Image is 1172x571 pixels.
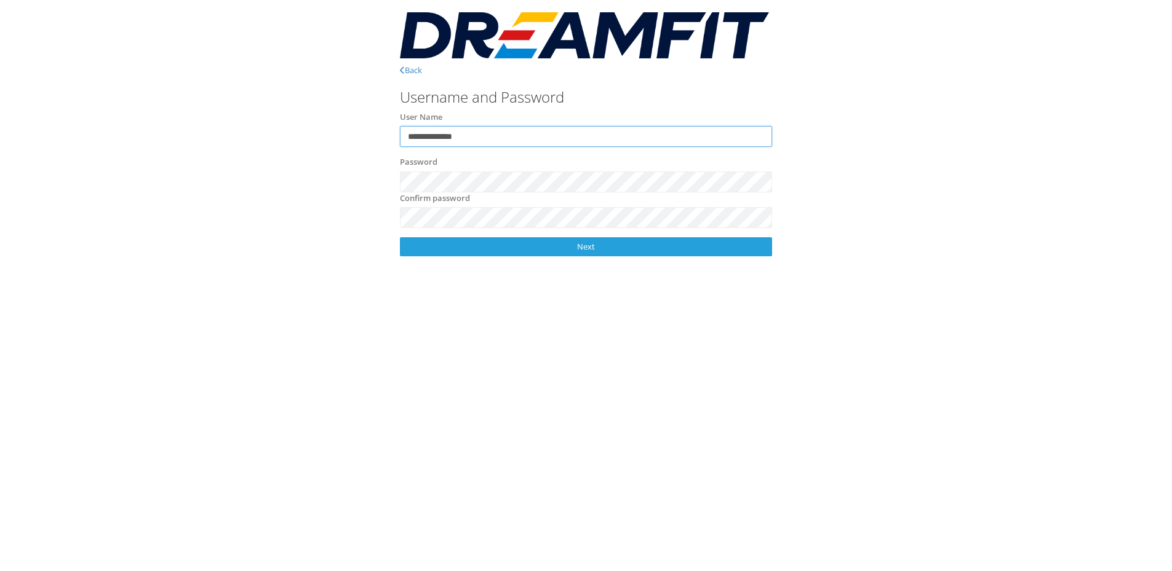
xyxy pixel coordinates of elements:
[400,237,772,256] a: Next
[400,65,422,76] a: Back
[400,192,470,205] label: Confirm password
[400,111,442,124] label: User Name
[400,89,772,105] h3: Username and Password
[400,156,437,168] label: Password
[400,12,769,58] img: DreamFit_RGB.png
